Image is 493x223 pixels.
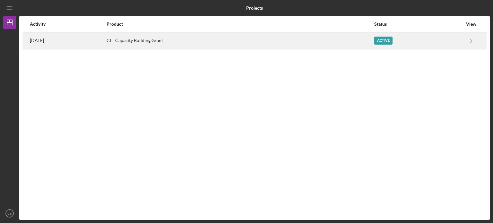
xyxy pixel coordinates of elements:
button: CB [3,207,16,220]
div: Active [374,37,393,45]
b: Projects [246,5,263,11]
div: CLT Capacity Building Grant [107,33,374,49]
div: Status [374,21,463,27]
div: Product [107,21,374,27]
div: View [463,21,479,27]
div: Activity [30,21,106,27]
text: CB [7,212,12,215]
time: 2025-07-30 16:19 [30,38,44,43]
